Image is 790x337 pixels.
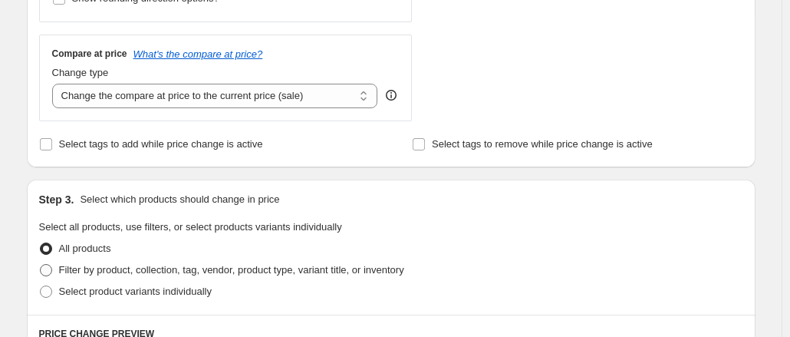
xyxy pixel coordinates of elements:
span: Select all products, use filters, or select products variants individually [39,221,342,233]
p: Select which products should change in price [80,192,279,207]
span: Select tags to remove while price change is active [432,138,653,150]
div: help [383,88,399,103]
span: Change type [52,67,109,78]
h2: Step 3. [39,192,74,207]
h3: Compare at price [52,48,127,60]
button: What's the compare at price? [133,48,263,60]
span: All products [59,243,111,254]
span: Filter by product, collection, tag, vendor, product type, variant title, or inventory [59,264,404,276]
span: Select product variants individually [59,286,212,297]
span: Select tags to add while price change is active [59,138,263,150]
